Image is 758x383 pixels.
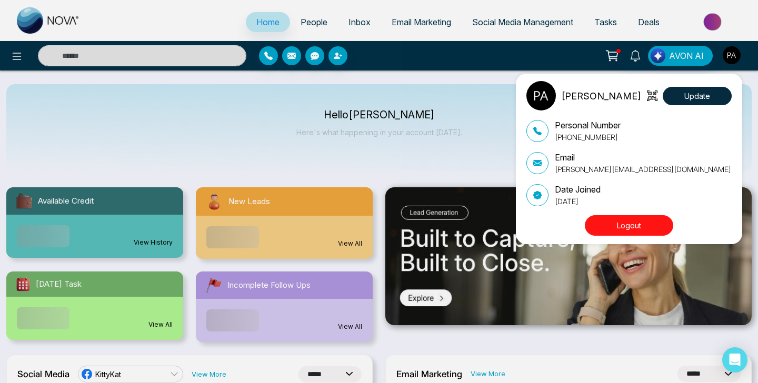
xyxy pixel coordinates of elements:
[555,164,731,175] p: [PERSON_NAME][EMAIL_ADDRESS][DOMAIN_NAME]
[722,347,747,372] div: Open Intercom Messenger
[555,132,621,143] p: [PHONE_NUMBER]
[555,183,601,196] p: Date Joined
[561,89,641,103] p: [PERSON_NAME]
[585,215,673,236] button: Logout
[555,196,601,207] p: [DATE]
[555,151,731,164] p: Email
[555,119,621,132] p: Personal Number
[663,87,732,105] button: Update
